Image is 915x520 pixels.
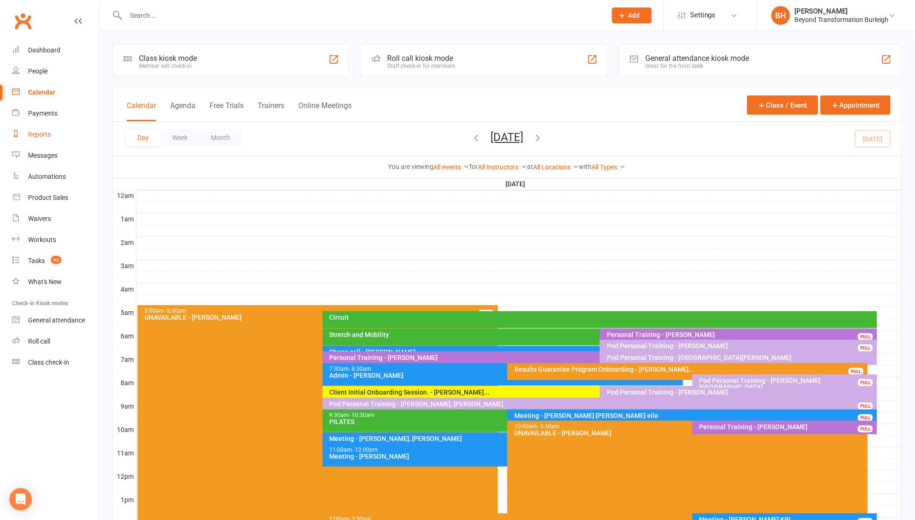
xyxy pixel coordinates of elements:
[514,424,866,430] div: 10:00am
[113,284,136,295] th: 4am
[329,412,681,418] div: 9:30am
[28,236,56,243] div: Workouts
[514,366,866,373] div: Results Guarantee Program Onboarding - [PERSON_NAME]...
[113,354,136,366] th: 7am
[12,271,99,293] a: What's New
[699,377,876,390] div: Pod Personal Training - [PERSON_NAME][GEOGRAPHIC_DATA]
[28,173,66,180] div: Automations
[28,316,85,324] div: General attendance
[12,310,99,331] a: General attendance kiosk mode
[113,190,136,202] th: 12am
[646,54,749,63] div: General attendance kiosk mode
[478,163,527,171] a: All Instructors
[12,331,99,352] a: Roll call
[514,412,875,419] div: Meeting - [PERSON_NAME] [PERSON_NAME] elle
[12,40,99,61] a: Dashboard
[127,101,156,121] button: Calendar
[28,46,60,54] div: Dashboard
[329,314,876,321] div: Circuit
[258,101,284,121] button: Trainers
[113,260,136,272] th: 3am
[606,331,875,338] div: Personal Training - [PERSON_NAME]
[353,447,378,453] span: - 12:00pm
[858,425,873,432] div: FULL
[606,343,875,349] div: Pod Personal Training - [PERSON_NAME]
[12,208,99,229] a: Waivers
[329,453,681,460] div: Meeting - [PERSON_NAME]
[389,163,434,170] strong: You are viewing
[12,103,99,124] a: Payments
[858,333,873,340] div: FULL
[858,379,873,386] div: FULL
[113,307,136,319] th: 5am
[12,82,99,103] a: Calendar
[144,314,496,321] div: UNAVAILABLE - [PERSON_NAME]
[170,101,195,121] button: Agenda
[28,67,48,75] div: People
[329,401,876,407] div: Pod Personal Training - [PERSON_NAME], [PERSON_NAME]
[329,354,866,361] div: Personal Training - [PERSON_NAME]
[12,61,99,82] a: People
[113,447,136,459] th: 11am
[821,95,891,115] button: Appointment
[470,163,478,170] strong: for
[387,54,455,63] div: Roll call kiosk mode
[298,101,352,121] button: Online Meetings
[527,163,533,170] strong: at
[849,368,864,375] div: FULL
[12,187,99,208] a: Product Sales
[12,352,99,373] a: Class kiosk mode
[12,124,99,145] a: Reports
[699,424,876,430] div: Personal Training - [PERSON_NAME]
[329,372,681,379] div: Admin - [PERSON_NAME]
[329,389,866,395] div: Client Initial Onboarding Session. - [PERSON_NAME]...
[28,257,45,264] div: Tasks
[113,494,136,506] th: 1pm
[491,131,524,144] button: [DATE]
[28,215,51,222] div: Waivers
[113,237,136,249] th: 2am
[160,129,199,146] button: Week
[51,256,61,264] span: 93
[479,310,494,317] div: FULL
[329,418,681,425] div: PILATES
[123,9,600,22] input: Search...
[606,354,875,361] div: Pod Personal Training - [GEOGRAPHIC_DATA][PERSON_NAME]
[387,63,455,69] div: Staff check-in for members
[28,152,58,159] div: Messages
[329,331,866,338] div: Stretch and Mobility
[646,63,749,69] div: Great for the front desk
[592,163,626,171] a: All Types
[113,330,136,342] th: 6am
[858,403,873,410] div: FULL
[113,213,136,225] th: 1am
[28,110,58,117] div: Payments
[28,359,69,366] div: Class check-in
[139,63,197,69] div: Member self check-in
[28,278,62,286] div: What's New
[144,308,496,314] div: 5:00am
[126,129,160,146] button: Day
[164,308,187,314] span: - 8:00pm
[514,430,866,436] div: UNAVAILABLE - [PERSON_NAME]
[795,7,889,15] div: [PERSON_NAME]
[747,95,818,115] button: Class / Event
[11,9,35,33] a: Clubworx
[139,54,197,63] div: Class kiosk mode
[28,194,68,201] div: Product Sales
[113,424,136,436] th: 10am
[28,337,50,345] div: Roll call
[329,435,681,442] div: Meeting - [PERSON_NAME], [PERSON_NAME]
[349,366,372,372] span: - 8:30am
[579,163,592,170] strong: with
[136,178,897,190] th: [DATE]
[209,101,244,121] button: Free Trials
[28,131,51,138] div: Reports
[533,163,579,171] a: All Locations
[113,471,136,483] th: 12pm
[858,414,873,421] div: FULL
[606,389,875,395] div: Pod Personal Training - [PERSON_NAME]
[349,412,375,418] span: - 10:30am
[434,163,470,171] a: All events
[12,145,99,166] a: Messages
